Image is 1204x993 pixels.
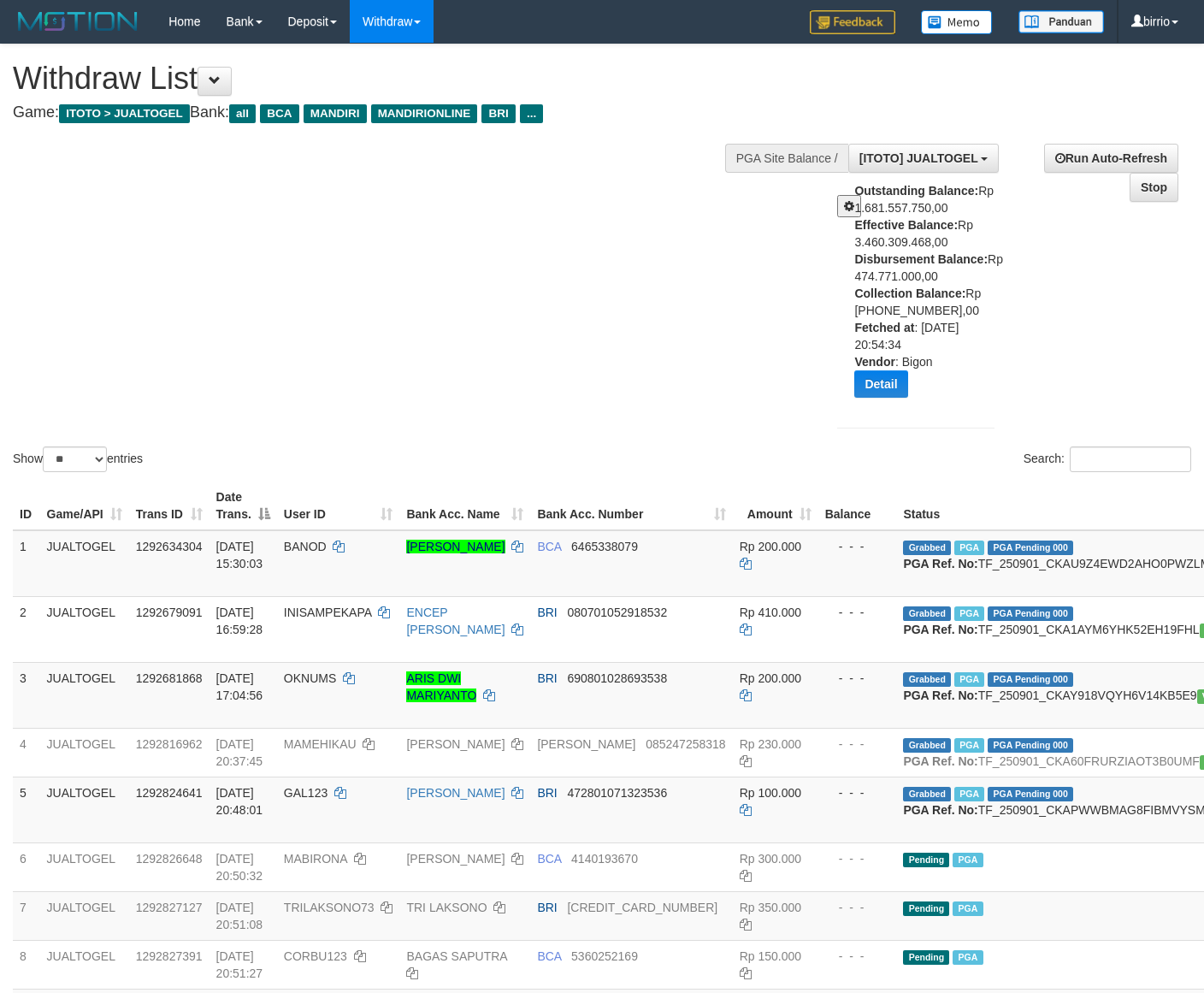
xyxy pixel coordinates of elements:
th: Date Trans.: activate to sort column descending [210,482,277,530]
a: Run Auto-Refresh [1044,144,1178,173]
span: [DATE] 20:48:01 [216,786,263,817]
div: Rp 1.681.557.750,00 Rp 3.460.309.468,00 Rp 474.771.000,00 Rp [PHONE_NUMBER],00 : [DATE] 20:54:34 ... [854,182,1007,411]
select: Showentries [43,446,107,472]
td: JUALTOGEL [40,891,129,940]
span: Grabbed [903,672,951,687]
td: 5 [13,777,40,842]
td: 4 [13,728,40,777]
a: Stop [1130,173,1178,202]
span: all [229,104,256,123]
a: TRI LAKSONO [406,901,487,914]
span: Pending [903,950,949,965]
b: PGA Ref. No: [903,689,977,702]
th: Amount: activate to sort column ascending [733,482,818,530]
span: Copy 085247258318 to clipboard [646,737,725,751]
td: JUALTOGEL [40,530,129,597]
td: 2 [13,596,40,662]
td: JUALTOGEL [40,842,129,891]
span: Rp 300.000 [740,852,801,866]
span: [DATE] 17:04:56 [216,671,263,702]
img: Feedback.jpg [810,10,895,34]
span: Rp 200.000 [740,671,801,685]
b: Outstanding Balance: [854,184,978,198]
span: 1292826648 [136,852,203,866]
span: Copy 114401019210502 to clipboard [567,901,717,914]
span: Copy 6465338079 to clipboard [571,540,638,553]
b: Fetched at [854,321,914,334]
button: Detail [854,370,907,398]
span: GAL123 [284,786,328,800]
div: - - - [825,670,890,687]
span: Marked by biranggota2 [954,606,984,621]
span: BRI [537,786,557,800]
span: Marked by biranggota2 [953,853,983,867]
img: Button%20Memo.svg [921,10,993,34]
span: PGA Pending [988,606,1073,621]
span: Marked by biranggota1 [954,738,984,753]
span: Marked by biranggota2 [954,787,984,801]
div: - - - [825,784,890,801]
span: Rp 150.000 [740,949,801,963]
label: Search: [1024,446,1191,472]
span: 1292681868 [136,671,203,685]
span: Rp 100.000 [740,786,801,800]
td: 7 [13,891,40,940]
td: JUALTOGEL [40,662,129,728]
span: ... [520,104,543,123]
span: INISAMPEKAPA [284,606,371,619]
span: [DATE] 20:37:45 [216,737,263,768]
b: PGA Ref. No: [903,623,977,636]
td: 3 [13,662,40,728]
span: BRI [537,901,557,914]
span: OKNUMS [284,671,336,685]
span: Marked by biranggota2 [954,672,984,687]
div: - - - [825,736,890,753]
span: TRILAKSONO73 [284,901,375,914]
td: JUALTOGEL [40,596,129,662]
button: [ITOTO] JUALTOGEL [848,144,1000,173]
span: 1292827127 [136,901,203,914]
td: 1 [13,530,40,597]
span: BCA [537,852,561,866]
span: BANOD [284,540,327,553]
b: PGA Ref. No: [903,803,977,817]
span: MAMEHIKAU [284,737,357,751]
input: Search: [1070,446,1191,472]
span: MANDIRI [304,104,367,123]
span: Marked by biranggota2 [953,950,983,965]
span: MANDIRIONLINE [371,104,478,123]
a: [PERSON_NAME] [406,852,505,866]
span: BRI [537,606,557,619]
span: Marked by biranggota2 [954,541,984,555]
div: - - - [825,538,890,555]
img: MOTION_logo.png [13,9,143,34]
span: BCA [537,949,561,963]
span: [DATE] 20:51:27 [216,949,263,980]
b: Collection Balance: [854,287,965,300]
th: Trans ID: activate to sort column ascending [129,482,210,530]
th: Game/API: activate to sort column ascending [40,482,129,530]
span: Copy 5360252169 to clipboard [571,949,638,963]
b: Vendor [854,355,894,369]
span: [DATE] 20:50:32 [216,852,263,883]
a: [PERSON_NAME] [406,786,505,800]
th: Balance [818,482,897,530]
span: 1292816962 [136,737,203,751]
span: 1292679091 [136,606,203,619]
span: Grabbed [903,787,951,801]
b: Disbursement Balance: [854,252,988,266]
span: PGA Pending [988,787,1073,801]
span: [ITOTO] JUALTOGEL [859,151,978,165]
span: ITOTO > JUALTOGEL [59,104,190,123]
b: Effective Balance: [854,218,958,232]
span: 1292634304 [136,540,203,553]
b: PGA Ref. No: [903,754,977,768]
a: ARIS DWI MARIYANTO [406,671,476,702]
h1: Withdraw List [13,62,786,96]
span: Grabbed [903,606,951,621]
span: Copy 690801028693538 to clipboard [567,671,667,685]
span: Rp 350.000 [740,901,801,914]
td: JUALTOGEL [40,940,129,989]
td: JUALTOGEL [40,728,129,777]
div: PGA Site Balance / [725,144,848,173]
